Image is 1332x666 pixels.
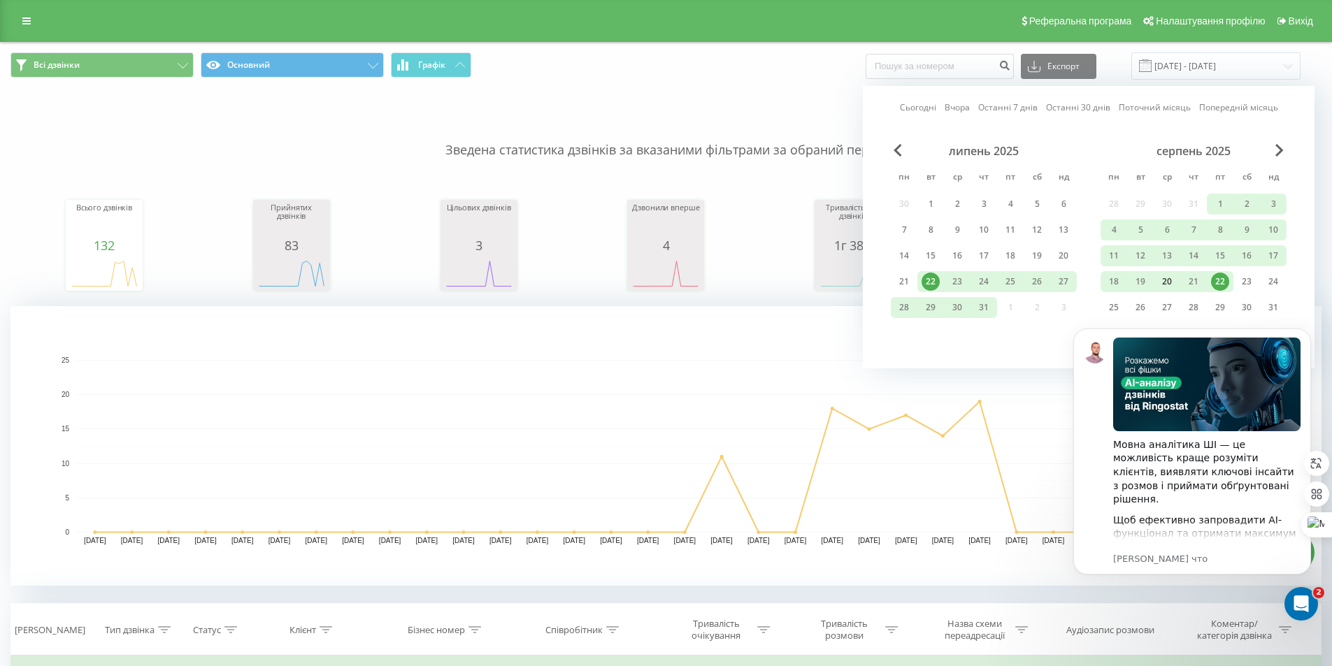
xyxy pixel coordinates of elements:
div: 23 [1238,273,1256,291]
text: [DATE] [821,537,843,544]
div: Тип дзвінка [105,624,155,636]
svg: A chart. [69,252,139,294]
div: Клієнт [289,624,316,636]
div: ср 9 лип 2025 р. [944,219,971,240]
span: Next Month [1275,144,1284,157]
div: сб 16 серп 2025 р. [1233,245,1260,266]
div: 18 [1001,247,1019,265]
div: сб 9 серп 2025 р. [1233,219,1260,240]
div: 7 [895,221,913,239]
div: Статус [193,624,221,636]
div: 4 [1001,195,1019,213]
div: 28 [1184,298,1203,317]
div: пт 15 серп 2025 р. [1207,245,1233,266]
text: 15 [62,426,70,433]
div: 22 [1211,273,1229,291]
div: 22 [922,273,940,291]
div: пн 25 серп 2025 р. [1101,297,1127,318]
svg: A chart. [257,252,327,294]
div: 13 [1054,221,1073,239]
div: пн 7 лип 2025 р. [891,219,917,240]
text: [DATE] [158,537,180,544]
span: Графік [418,60,445,70]
div: 5 [1131,221,1150,239]
div: чт 7 серп 2025 р. [1180,219,1207,240]
abbr: п’ятниця [1000,168,1021,189]
button: Графік [391,52,471,78]
div: 15 [922,247,940,265]
text: [DATE] [379,537,401,544]
div: 1г 38м [818,238,888,252]
div: ср 13 серп 2025 р. [1154,245,1180,266]
div: 10 [975,221,993,239]
div: 20 [1158,273,1176,291]
div: чт 24 лип 2025 р. [971,271,997,292]
div: Тривалість очікування [679,618,754,642]
div: сб 5 лип 2025 р. [1024,194,1050,215]
div: 6 [1054,195,1073,213]
div: 4 [631,238,701,252]
div: ср 6 серп 2025 р. [1154,219,1180,240]
div: 25 [1001,273,1019,291]
span: Вихід [1289,15,1313,27]
text: [DATE] [710,537,733,544]
div: чт 17 лип 2025 р. [971,245,997,266]
div: 83 [257,238,327,252]
div: 16 [948,247,966,265]
div: сб 2 серп 2025 р. [1233,194,1260,215]
div: пт 18 лип 2025 р. [997,245,1024,266]
div: 21 [895,273,913,291]
text: [DATE] [527,537,549,544]
div: 21 [1184,273,1203,291]
abbr: неділя [1263,168,1284,189]
div: 19 [1028,247,1046,265]
div: чт 31 лип 2025 р. [971,297,997,318]
text: [DATE] [600,537,622,544]
div: 19 [1131,273,1150,291]
text: [DATE] [305,537,327,544]
a: Сьогодні [900,101,936,114]
text: [DATE] [84,537,106,544]
div: пн 4 серп 2025 р. [1101,219,1127,240]
text: [DATE] [895,537,917,544]
div: 20 [1054,247,1073,265]
div: 26 [1131,298,1150,317]
div: Назва схеми переадресації [937,618,1012,642]
text: 0 [65,528,69,536]
text: [DATE] [452,537,475,544]
div: 30 [1238,298,1256,317]
div: чт 28 серп 2025 р. [1180,297,1207,318]
abbr: неділя [1053,168,1074,189]
div: пт 1 серп 2025 р. [1207,194,1233,215]
text: [DATE] [231,537,254,544]
div: нд 10 серп 2025 р. [1260,219,1287,240]
div: 23 [948,273,966,291]
text: [DATE] [1005,537,1028,544]
text: 25 [62,356,70,364]
div: 3 [975,195,993,213]
div: сб 23 серп 2025 р. [1233,271,1260,292]
div: вт 1 лип 2025 р. [917,194,944,215]
div: ср 16 лип 2025 р. [944,245,971,266]
div: 17 [1264,247,1282,265]
div: 11 [1001,221,1019,239]
div: чт 10 лип 2025 р. [971,219,997,240]
div: сб 30 серп 2025 р. [1233,297,1260,318]
div: ср 27 серп 2025 р. [1154,297,1180,318]
text: [DATE] [747,537,770,544]
div: 25 [1105,298,1123,317]
div: 5 [1028,195,1046,213]
span: 2 [1313,587,1324,598]
div: пт 29 серп 2025 р. [1207,297,1233,318]
div: 2 [1238,195,1256,213]
span: Налаштування профілю [1156,15,1265,27]
div: Співробітник [545,624,603,636]
div: вт 5 серп 2025 р. [1127,219,1154,240]
div: вт 22 лип 2025 р. [917,271,944,292]
text: [DATE] [858,537,880,544]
